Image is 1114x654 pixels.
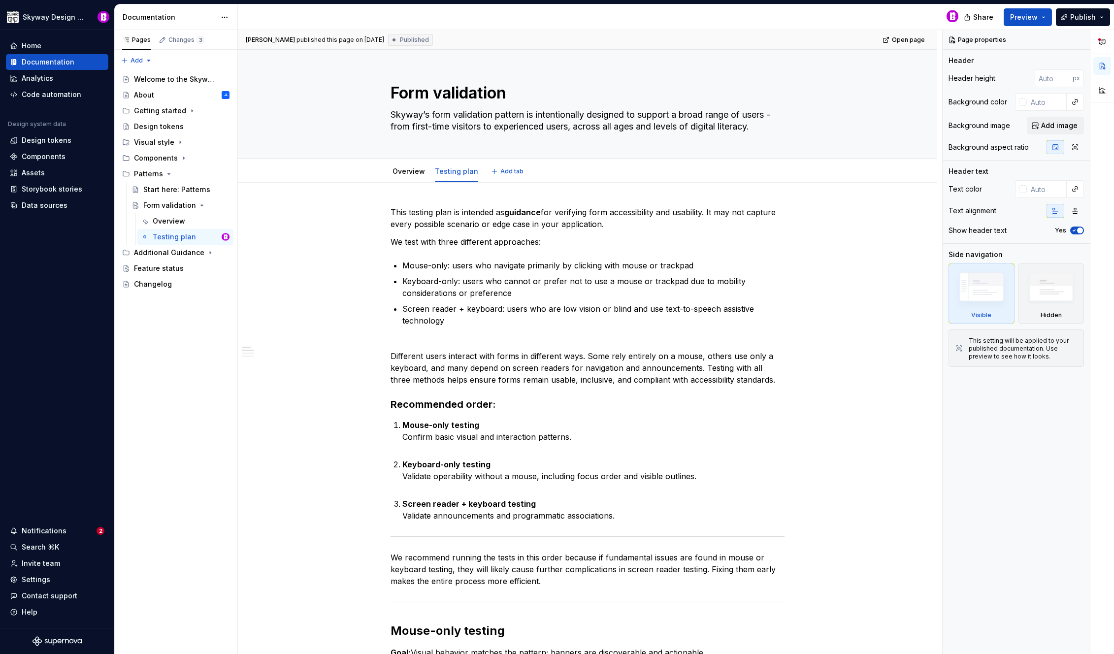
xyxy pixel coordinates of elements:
p: Screen reader + keyboard: users who are low vision or blind and use text-to-speech assistive tech... [402,303,785,327]
div: Overview [389,161,429,181]
div: This setting will be applied to your published documentation. Use preview to see how it looks. [969,337,1078,360]
div: JL [224,90,228,100]
a: Testing planBobby Davis [137,229,233,245]
a: AboutJL [118,87,233,103]
textarea: Skyway’s form validation pattern is intentionally designed to support a broad range of users - fr... [389,107,783,134]
a: Storybook stories [6,181,108,197]
a: Overview [393,167,425,175]
div: Storybook stories [22,184,82,194]
div: Visible [971,311,991,319]
div: Visual style [118,134,233,150]
div: Components [134,153,178,163]
a: Start here: Patterns [128,182,233,197]
button: Contact support [6,588,108,604]
div: Header text [949,166,988,176]
button: Notifications2 [6,523,108,539]
div: Text color [949,184,982,194]
a: Testing plan [435,167,478,175]
button: Add image [1027,117,1084,134]
div: Design system data [8,120,66,128]
a: Documentation [6,54,108,70]
span: 3 [197,36,204,44]
a: Feature status [118,261,233,276]
div: Components [22,152,66,162]
div: Help [22,607,37,617]
div: Components [118,150,233,166]
div: Background aspect ratio [949,142,1029,152]
div: Pages [122,36,151,44]
div: Form validation [143,200,196,210]
p: px [1073,74,1080,82]
span: [PERSON_NAME] [246,36,295,44]
div: Patterns [118,166,233,182]
input: Auto [1027,93,1067,111]
span: Published [400,36,429,44]
svg: Supernova Logo [33,636,82,646]
a: Design tokens [6,132,108,148]
div: Documentation [22,57,74,67]
img: Bobby Davis [947,10,958,22]
a: Overview [137,213,233,229]
a: Form validation [128,197,233,213]
img: 7d2f9795-fa08-4624-9490-5a3f7218a56a.png [7,11,19,23]
div: Assets [22,168,45,178]
div: Settings [22,575,50,585]
div: Page tree [118,71,233,292]
div: Code automation [22,90,81,99]
strong: Keyboard-only testing [402,459,491,469]
button: Search ⌘K [6,539,108,555]
p: We recommend running the tests in this order because if fundamental issues are found in mouse or ... [391,552,785,587]
span: 2 [97,527,104,535]
div: Hidden [1041,311,1062,319]
input: Auto [1027,180,1067,198]
div: Data sources [22,200,67,210]
div: Invite team [22,558,60,568]
img: Bobby Davis [98,11,109,23]
div: Additional Guidance [134,248,204,258]
p: Validate announcements and programmatic associations. [402,498,785,522]
div: Text alignment [949,206,996,216]
div: Getting started [134,106,186,116]
div: About [134,90,154,100]
a: Settings [6,572,108,588]
div: Changelog [134,279,172,289]
div: Start here: Patterns [143,185,210,195]
div: Hidden [1018,263,1084,324]
button: Skyway Design SystemBobby Davis [2,6,112,28]
div: published this page on [DATE] [296,36,384,44]
a: Analytics [6,70,108,86]
a: Changelog [118,276,233,292]
a: Code automation [6,87,108,102]
h2: Mouse-only testing [391,623,785,639]
div: Home [22,41,41,51]
div: Analytics [22,73,53,83]
img: Bobby Davis [222,233,229,241]
div: Testing plan [431,161,482,181]
div: Welcome to the Skyway Design System! [134,74,215,84]
a: Data sources [6,197,108,213]
div: Header [949,56,974,65]
span: Open page [892,36,925,44]
strong: Screen reader + keyboard testing [402,499,536,509]
div: Contact support [22,591,77,601]
button: Preview [1004,8,1052,26]
div: Testing plan [153,232,196,242]
strong: Recommended order: [391,398,495,410]
button: Add [118,54,155,67]
div: Background image [949,121,1010,131]
div: Changes [168,36,204,44]
button: Help [6,604,108,620]
label: Yes [1055,227,1066,234]
div: Additional Guidance [118,245,233,261]
div: Patterns [134,169,163,179]
input: Auto [1035,69,1073,87]
span: Publish [1070,12,1096,22]
div: Side navigation [949,250,1003,260]
textarea: Form validation [389,81,783,105]
a: Open page [880,33,929,47]
p: Different users interact with forms in different ways. Some rely entirely on a mouse, others use ... [391,338,785,386]
div: Skyway Design System [23,12,86,22]
p: Keyboard-only: users who cannot or prefer not to use a mouse or trackpad due to mobility consider... [402,275,785,299]
span: Share [973,12,993,22]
